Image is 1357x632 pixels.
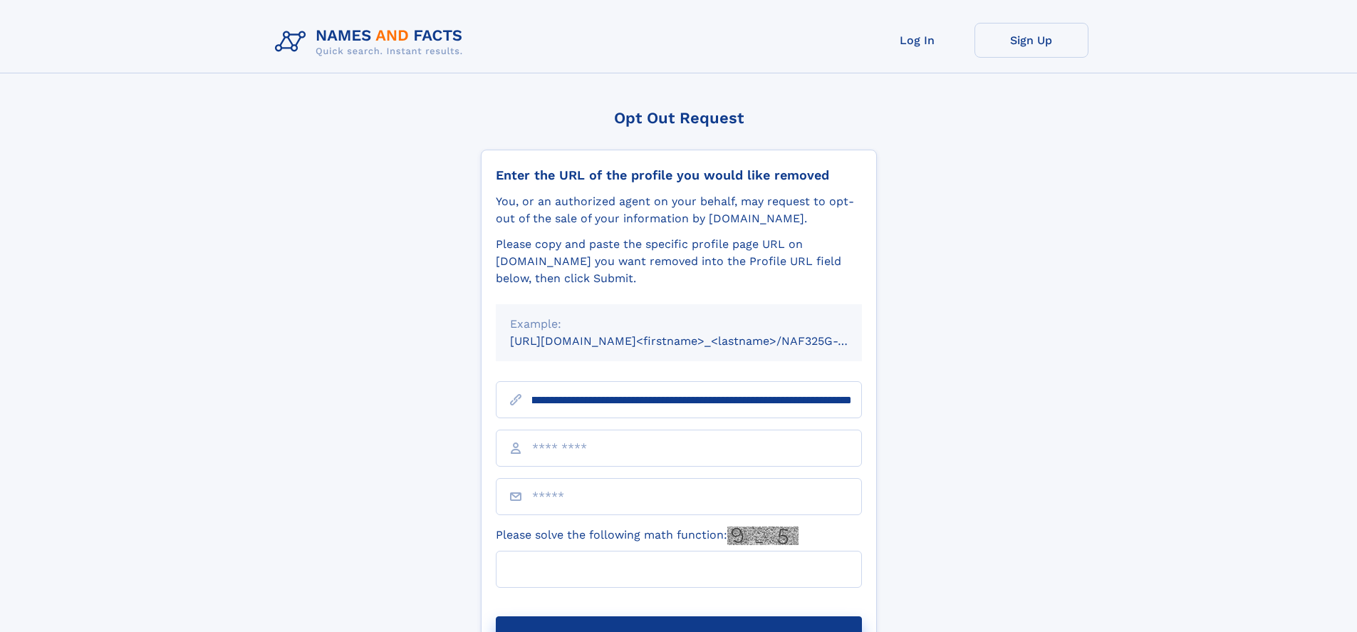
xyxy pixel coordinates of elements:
[496,167,862,183] div: Enter the URL of the profile you would like removed
[510,316,848,333] div: Example:
[496,193,862,227] div: You, or an authorized agent on your behalf, may request to opt-out of the sale of your informatio...
[269,23,474,61] img: Logo Names and Facts
[496,527,799,545] label: Please solve the following math function:
[974,23,1088,58] a: Sign Up
[496,236,862,287] div: Please copy and paste the specific profile page URL on [DOMAIN_NAME] you want removed into the Pr...
[861,23,974,58] a: Log In
[481,109,877,127] div: Opt Out Request
[510,334,889,348] small: [URL][DOMAIN_NAME]<firstname>_<lastname>/NAF325G-xxxxxxxx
